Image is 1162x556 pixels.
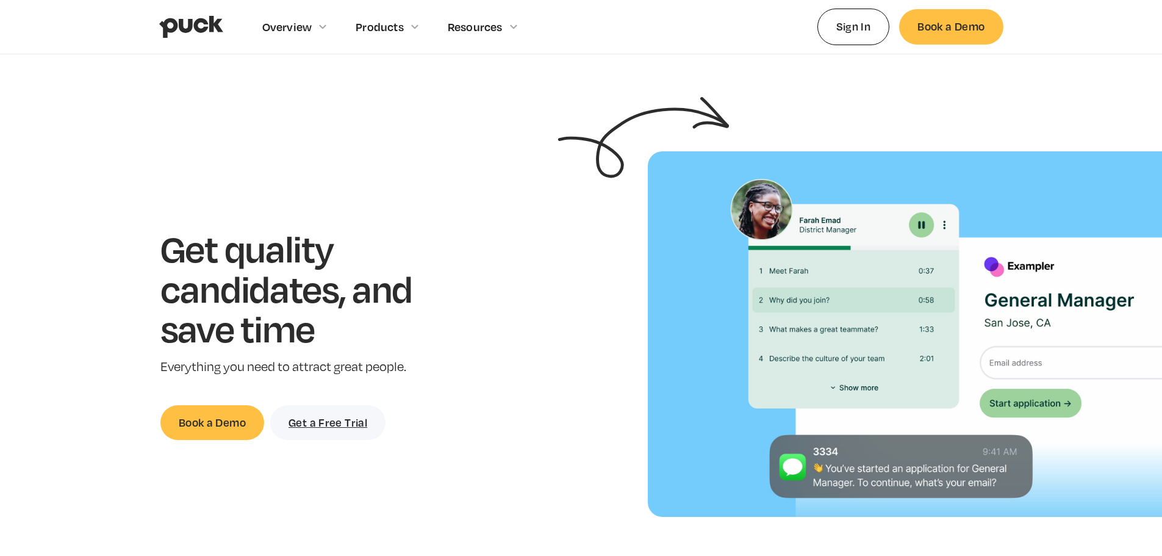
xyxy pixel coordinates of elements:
[817,9,890,45] a: Sign In
[160,405,264,440] a: Book a Demo
[160,228,450,348] h1: Get quality candidates, and save time
[356,20,404,34] div: Products
[160,358,450,376] p: Everything you need to attract great people.
[899,9,1003,44] a: Book a Demo
[270,405,386,440] a: Get a Free Trial
[448,20,503,34] div: Resources
[262,20,312,34] div: Overview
